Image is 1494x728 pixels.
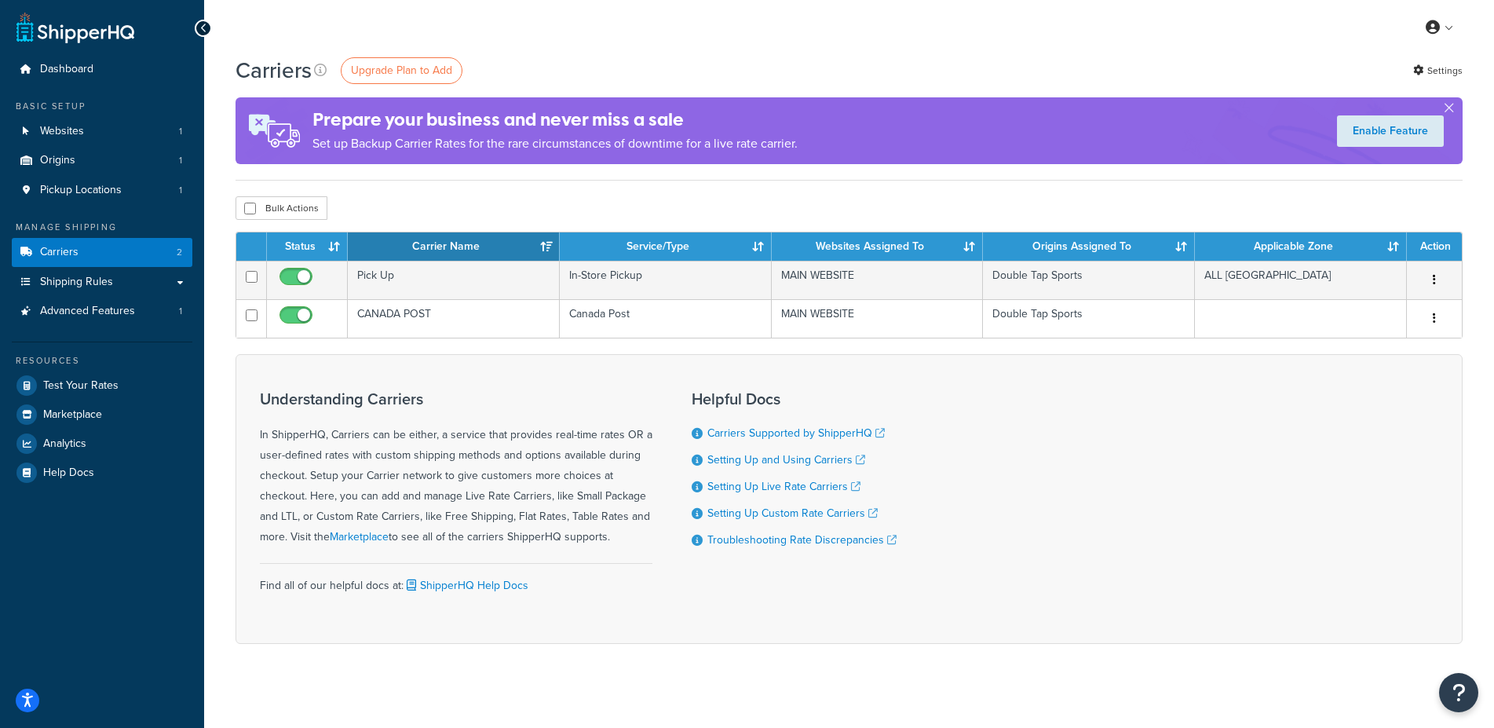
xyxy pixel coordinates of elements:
a: Test Your Rates [12,371,192,400]
td: CANADA POST [348,299,560,338]
button: Bulk Actions [236,196,327,220]
td: Pick Up [348,261,560,299]
th: Carrier Name: activate to sort column ascending [348,232,560,261]
h3: Helpful Docs [692,390,897,408]
span: Shipping Rules [40,276,113,289]
a: ShipperHQ Help Docs [404,577,528,594]
a: Settings [1413,60,1463,82]
span: 1 [179,305,182,318]
th: Action [1407,232,1462,261]
a: Advanced Features 1 [12,297,192,326]
span: Pickup Locations [40,184,122,197]
a: Analytics [12,430,192,458]
div: Resources [12,354,192,368]
a: Dashboard [12,55,192,84]
a: Carriers Supported by ShipperHQ [707,425,885,441]
li: Pickup Locations [12,176,192,205]
span: Upgrade Plan to Add [351,62,452,79]
button: Open Resource Center [1439,673,1478,712]
a: Enable Feature [1337,115,1444,147]
td: ALL [GEOGRAPHIC_DATA] [1195,261,1407,299]
td: MAIN WEBSITE [772,261,984,299]
li: Websites [12,117,192,146]
li: Carriers [12,238,192,267]
td: Canada Post [560,299,772,338]
a: Marketplace [12,401,192,429]
span: 2 [177,246,182,259]
a: Troubleshooting Rate Discrepancies [707,532,897,548]
span: Analytics [43,437,86,451]
li: Origins [12,146,192,175]
a: Setting Up Custom Rate Carriers [707,505,878,521]
p: Set up Backup Carrier Rates for the rare circumstances of downtime for a live rate carrier. [312,133,798,155]
h3: Understanding Carriers [260,390,652,408]
span: Carriers [40,246,79,259]
th: Service/Type: activate to sort column ascending [560,232,772,261]
td: Double Tap Sports [983,299,1195,338]
th: Origins Assigned To: activate to sort column ascending [983,232,1195,261]
div: In ShipperHQ, Carriers can be either, a service that provides real-time rates OR a user-defined r... [260,390,652,547]
span: Test Your Rates [43,379,119,393]
span: Help Docs [43,466,94,480]
a: Setting Up Live Rate Carriers [707,478,860,495]
a: Origins 1 [12,146,192,175]
a: Carriers 2 [12,238,192,267]
a: Marketplace [330,529,389,545]
td: MAIN WEBSITE [772,299,984,338]
div: Basic Setup [12,100,192,113]
a: ShipperHQ Home [16,12,134,43]
span: 1 [179,184,182,197]
a: Pickup Locations 1 [12,176,192,205]
a: Help Docs [12,459,192,487]
div: Find all of our helpful docs at: [260,563,652,596]
a: Upgrade Plan to Add [341,57,462,84]
div: Manage Shipping [12,221,192,234]
span: Advanced Features [40,305,135,318]
h4: Prepare your business and never miss a sale [312,107,798,133]
h1: Carriers [236,55,312,86]
th: Websites Assigned To: activate to sort column ascending [772,232,984,261]
span: 1 [179,154,182,167]
a: Setting Up and Using Carriers [707,452,865,468]
a: Shipping Rules [12,268,192,297]
th: Applicable Zone: activate to sort column ascending [1195,232,1407,261]
span: 1 [179,125,182,138]
span: Dashboard [40,63,93,76]
span: Marketplace [43,408,102,422]
td: In-Store Pickup [560,261,772,299]
span: Websites [40,125,84,138]
img: ad-rules-rateshop-fe6ec290ccb7230408bd80ed9643f0289d75e0ffd9eb532fc0e269fcd187b520.png [236,97,312,164]
a: Websites 1 [12,117,192,146]
span: Origins [40,154,75,167]
td: Double Tap Sports [983,261,1195,299]
li: Advanced Features [12,297,192,326]
th: Status: activate to sort column ascending [267,232,348,261]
